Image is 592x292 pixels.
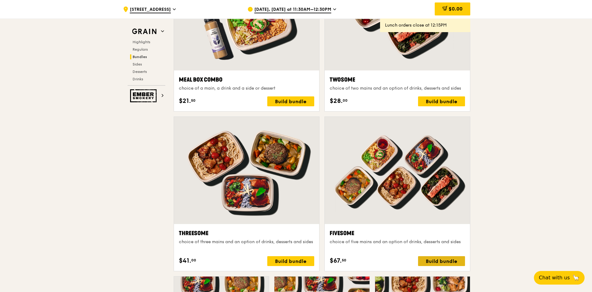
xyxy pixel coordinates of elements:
div: choice of five mains and an option of drinks, desserts and sides [330,239,465,245]
div: choice of three mains and an option of drinks, desserts and sides [179,239,314,245]
span: $21. [179,96,191,106]
span: 00 [343,98,348,103]
div: Build bundle [418,256,465,266]
div: Build bundle [267,256,314,266]
span: 🦙 [572,274,580,281]
span: Chat with us [539,274,570,281]
div: Threesome [179,229,314,238]
span: 50 [342,258,346,263]
div: Twosome [330,75,465,84]
div: choice of two mains and an option of drinks, desserts and sides [330,85,465,91]
span: Sides [133,62,142,66]
div: Build bundle [267,96,314,106]
span: 00 [191,258,196,263]
span: 50 [191,98,196,103]
span: Bundles [133,55,147,59]
span: $0.00 [449,6,463,12]
span: $67. [330,256,342,265]
button: Chat with us🦙 [534,271,585,285]
div: choice of a main, a drink and a side or dessert [179,85,314,91]
img: Ember Smokery web logo [130,89,159,102]
span: [STREET_ADDRESS] [130,6,171,13]
span: $41. [179,256,191,265]
span: $28. [330,96,343,106]
span: Regulars [133,47,148,52]
span: [DATE], [DATE] at 11:30AM–12:30PM [254,6,331,13]
span: Desserts [133,70,147,74]
span: Highlights [133,40,150,44]
div: Build bundle [418,96,465,106]
span: Drinks [133,77,143,81]
div: Meal Box Combo [179,75,314,84]
div: Fivesome [330,229,465,238]
div: Lunch orders close at 12:15PM [385,22,465,28]
img: Grain web logo [130,26,159,37]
